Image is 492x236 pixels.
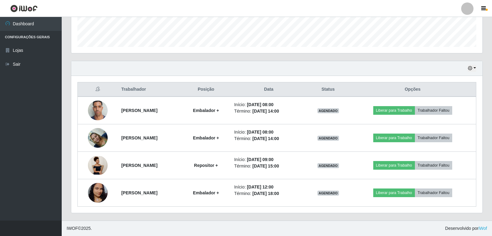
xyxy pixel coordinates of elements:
[194,163,218,168] strong: Repositor +
[193,190,219,195] strong: Embalador +
[317,108,339,113] span: AGENDADO
[415,188,452,197] button: Trabalhador Faltou
[247,102,273,107] time: [DATE] 08:00
[121,135,157,140] strong: [PERSON_NAME]
[373,188,415,197] button: Liberar para Trabalho
[247,130,273,135] time: [DATE] 08:00
[252,109,279,114] time: [DATE] 14:00
[373,106,415,115] button: Liberar para Trabalho
[234,135,303,142] li: Término:
[415,106,452,115] button: Trabalhador Faltou
[193,135,219,140] strong: Embalador +
[234,163,303,169] li: Término:
[373,134,415,142] button: Liberar para Trabalho
[181,82,230,97] th: Posição
[118,82,181,97] th: Trabalhador
[247,157,273,162] time: [DATE] 09:00
[121,190,157,195] strong: [PERSON_NAME]
[317,191,339,196] span: AGENDADO
[88,156,108,174] img: 1757454184631.jpeg
[252,136,279,141] time: [DATE] 14:00
[234,101,303,108] li: Início:
[193,108,219,113] strong: Embalador +
[252,191,279,196] time: [DATE] 18:00
[88,97,108,123] img: 1698511606496.jpeg
[234,129,303,135] li: Início:
[415,134,452,142] button: Trabalhador Faltou
[252,164,279,168] time: [DATE] 15:00
[234,108,303,114] li: Término:
[415,161,452,170] button: Trabalhador Faltou
[67,226,78,231] span: IWOF
[88,171,108,215] img: 1757628452070.jpeg
[234,156,303,163] li: Início:
[10,5,38,12] img: CoreUI Logo
[230,82,307,97] th: Data
[234,184,303,190] li: Início:
[373,161,415,170] button: Liberar para Trabalho
[67,225,92,232] span: © 2025 .
[88,125,108,151] img: 1757951720954.jpeg
[445,225,487,232] span: Desenvolvido por
[307,82,349,97] th: Status
[121,163,157,168] strong: [PERSON_NAME]
[478,226,487,231] a: iWof
[317,136,339,141] span: AGENDADO
[317,163,339,168] span: AGENDADO
[234,190,303,197] li: Término:
[121,108,157,113] strong: [PERSON_NAME]
[349,82,476,97] th: Opções
[247,184,273,189] time: [DATE] 12:00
